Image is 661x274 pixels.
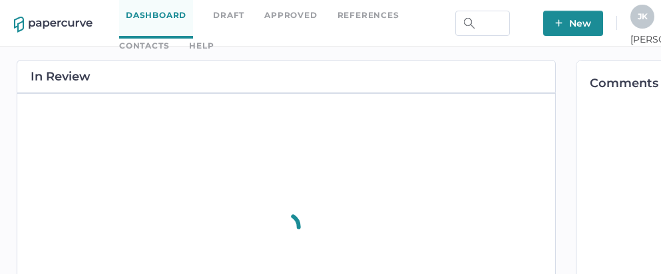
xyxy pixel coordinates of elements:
div: help [189,39,214,53]
h2: In Review [31,70,91,82]
a: References [337,8,399,23]
span: J K [638,11,648,21]
input: Search Workspace [455,11,510,36]
img: papercurve-logo-colour.7244d18c.svg [14,17,93,33]
img: search.bf03fe8b.svg [464,18,475,29]
div: animation [259,196,314,257]
span: New [555,11,591,36]
a: Draft [213,8,244,23]
a: Approved [264,8,317,23]
img: plus-white.e19ec114.svg [555,19,562,27]
button: New [543,11,603,36]
a: Contacts [119,39,169,53]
